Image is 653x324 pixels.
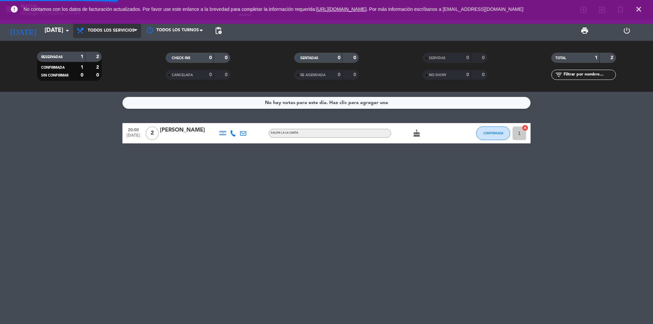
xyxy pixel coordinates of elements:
[96,54,100,59] strong: 2
[81,54,83,59] strong: 1
[466,72,469,77] strong: 0
[81,73,83,78] strong: 0
[581,27,589,35] span: print
[353,72,357,77] strong: 0
[271,132,298,134] span: SALON | A LA CARTA
[555,56,566,60] span: TOTAL
[353,55,357,60] strong: 0
[225,72,229,77] strong: 0
[41,74,68,77] span: SIN CONFIRMAR
[146,126,159,140] span: 2
[96,73,100,78] strong: 0
[172,56,190,60] span: CHECK INS
[225,55,229,60] strong: 0
[635,5,643,13] i: close
[367,6,523,12] a: . Por más información escríbanos a [EMAIL_ADDRESS][DOMAIN_NAME]
[41,55,63,59] span: RESERVADAS
[555,71,563,79] i: filter_list
[300,73,325,77] span: RE AGENDADA
[23,6,523,12] span: No contamos con los datos de facturación actualizados. Por favor use este enlance a la brevedad p...
[172,73,193,77] span: CANCELADA
[209,55,212,60] strong: 0
[265,99,388,107] div: No hay notas para este día. Haz clic para agregar una
[96,65,100,70] strong: 2
[125,133,142,141] span: [DATE]
[610,55,615,60] strong: 2
[476,126,510,140] button: CONFIRMADA
[563,71,616,79] input: Filtrar por nombre...
[595,55,598,60] strong: 1
[606,20,648,41] div: LOG OUT
[338,55,340,60] strong: 0
[522,124,529,131] i: cancel
[338,72,340,77] strong: 0
[429,73,446,77] span: NO SHOW
[466,55,469,60] strong: 0
[10,5,18,13] i: error
[429,56,446,60] span: SERVIDAS
[160,126,218,135] div: [PERSON_NAME]
[41,66,65,69] span: CONFIRMADA
[482,55,486,60] strong: 0
[81,65,83,70] strong: 1
[125,125,142,133] span: 20:00
[88,28,135,33] span: Todos los servicios
[300,56,318,60] span: SENTADAS
[63,27,71,35] i: arrow_drop_down
[5,23,41,38] i: [DATE]
[316,6,367,12] a: [URL][DOMAIN_NAME]
[413,129,421,137] i: cake
[209,72,212,77] strong: 0
[482,72,486,77] strong: 0
[623,27,631,35] i: power_settings_new
[483,131,503,135] span: CONFIRMADA
[214,27,222,35] span: pending_actions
